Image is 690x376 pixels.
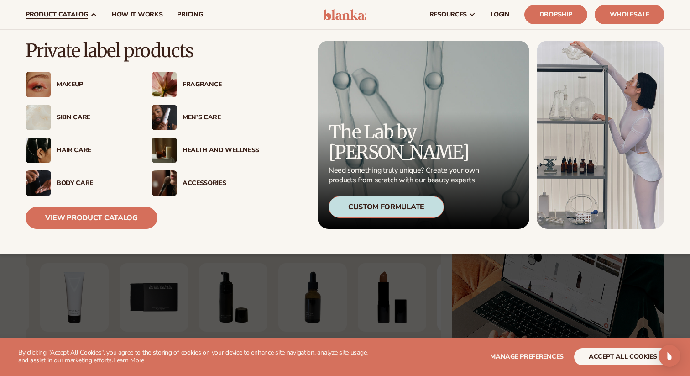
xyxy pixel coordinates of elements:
[490,348,564,365] button: Manage preferences
[429,11,467,18] span: resources
[26,207,157,229] a: View Product Catalog
[183,147,259,154] div: Health And Wellness
[490,352,564,361] span: Manage preferences
[329,196,444,218] div: Custom Formulate
[112,11,163,18] span: How It Works
[177,11,203,18] span: pricing
[26,105,133,130] a: Cream moisturizer swatch. Skin Care
[57,114,133,122] div: Skin Care
[659,345,680,367] div: Open Intercom Messenger
[324,9,367,20] img: logo
[183,114,259,122] div: Men’s Care
[152,105,177,130] img: Male holding moisturizer bottle.
[152,72,177,97] img: Pink blooming flower.
[113,356,144,365] a: Learn More
[537,41,664,229] img: Female in lab with equipment.
[152,105,259,130] a: Male holding moisturizer bottle. Men’s Care
[26,105,51,130] img: Cream moisturizer swatch.
[57,180,133,187] div: Body Care
[183,81,259,89] div: Fragrance
[26,170,51,196] img: Male hand applying moisturizer.
[26,72,133,97] a: Female with glitter eye makeup. Makeup
[491,11,510,18] span: LOGIN
[183,180,259,187] div: Accessories
[152,170,259,196] a: Female with makeup brush. Accessories
[329,166,482,185] p: Need something truly unique? Create your own products from scratch with our beauty experts.
[26,138,133,163] a: Female hair pulled back with clips. Hair Care
[26,11,88,18] span: product catalog
[152,72,259,97] a: Pink blooming flower. Fragrance
[152,138,259,163] a: Candles and incense on table. Health And Wellness
[26,72,51,97] img: Female with glitter eye makeup.
[152,138,177,163] img: Candles and incense on table.
[524,5,587,24] a: Dropship
[26,138,51,163] img: Female hair pulled back with clips.
[26,170,133,196] a: Male hand applying moisturizer. Body Care
[26,41,259,61] p: Private label products
[595,5,664,24] a: Wholesale
[152,170,177,196] img: Female with makeup brush.
[329,122,482,162] p: The Lab by [PERSON_NAME]
[18,349,374,365] p: By clicking "Accept All Cookies", you agree to the storing of cookies on your device to enhance s...
[57,147,133,154] div: Hair Care
[318,41,529,229] a: Microscopic product formula. The Lab by [PERSON_NAME] Need something truly unique? Create your ow...
[57,81,133,89] div: Makeup
[574,348,672,365] button: accept all cookies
